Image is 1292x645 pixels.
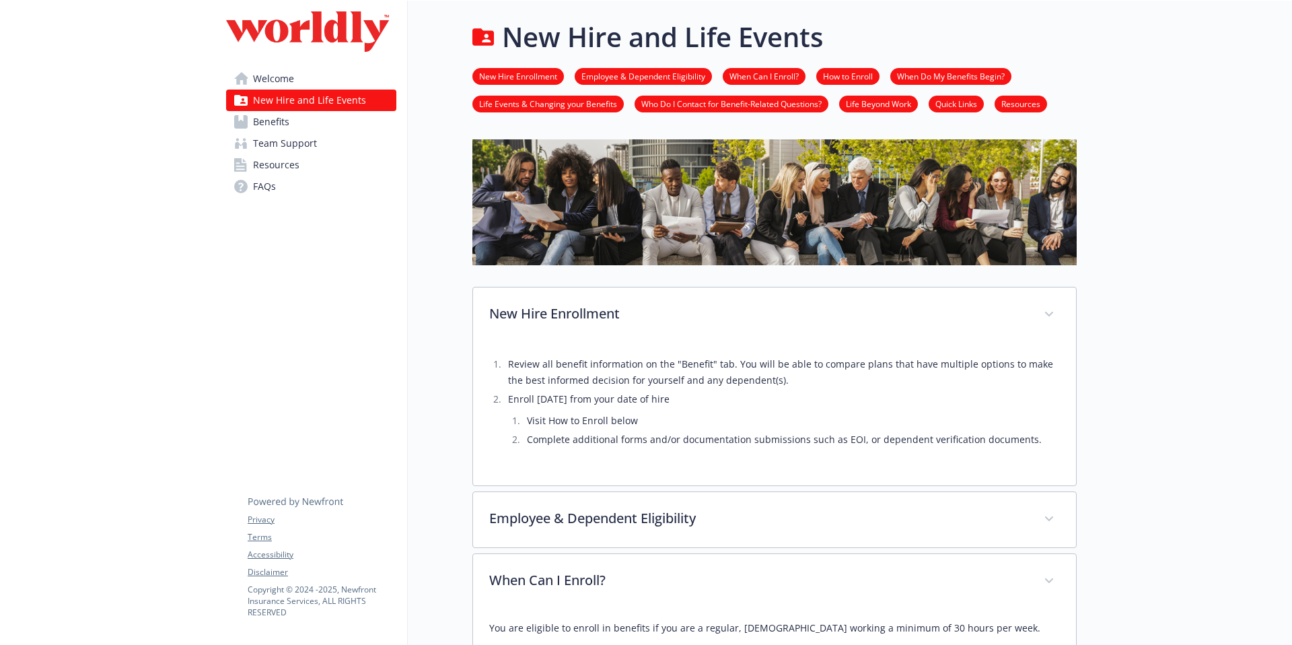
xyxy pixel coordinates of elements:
a: Privacy [248,514,396,526]
span: Benefits [253,111,289,133]
a: Life Beyond Work [839,97,918,110]
a: Welcome [226,68,396,90]
h1: New Hire and Life Events [502,17,823,57]
a: Resources [226,154,396,176]
p: New Hire Enrollment [489,304,1028,324]
span: Resources [253,154,299,176]
a: Quick Links [929,97,984,110]
li: Complete additional forms and/or documentation submissions such as EOI, or dependent verification... [523,432,1060,448]
a: New Hire Enrollment [472,69,564,82]
a: FAQs [226,176,396,197]
a: Team Support [226,133,396,154]
div: New Hire Enrollment [473,343,1076,485]
p: When Can I Enroll? [489,570,1028,590]
span: New Hire and Life Events [253,90,366,111]
a: How to Enroll [816,69,880,82]
a: Disclaimer [248,566,396,578]
li: Visit How to Enroll below [523,413,1060,429]
li: Review all benefit information on the "Benefit" tab. You will be able to compare plans that have ... [504,356,1060,388]
div: When Can I Enroll? [473,554,1076,609]
a: When Can I Enroll? [723,69,805,82]
a: New Hire and Life Events [226,90,396,111]
img: new hire page banner [472,139,1077,265]
p: You are eligible to enroll in benefits if you are a regular, [DEMOGRAPHIC_DATA] working a minimum... [489,620,1060,636]
a: Accessibility [248,549,396,561]
a: Who Do I Contact for Benefit-Related Questions? [635,97,828,110]
li: Enroll [DATE] from your date of hire [504,391,1060,448]
a: Benefits [226,111,396,133]
a: Life Events & Changing your Benefits [472,97,624,110]
a: Employee & Dependent Eligibility [575,69,712,82]
span: FAQs [253,176,276,197]
div: New Hire Enrollment [473,287,1076,343]
p: Employee & Dependent Eligibility [489,508,1028,529]
a: When Do My Benefits Begin? [890,69,1011,82]
p: Copyright © 2024 - 2025 , Newfront Insurance Services, ALL RIGHTS RESERVED [248,584,396,618]
span: Welcome [253,68,294,90]
a: Terms [248,531,396,543]
a: Resources [995,97,1047,110]
span: Team Support [253,133,317,154]
div: Employee & Dependent Eligibility [473,492,1076,547]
